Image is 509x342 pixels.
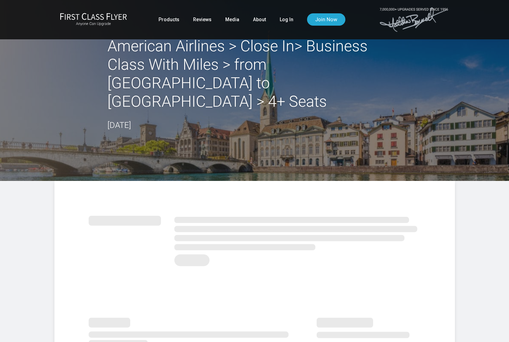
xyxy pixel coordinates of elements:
a: Media [225,13,239,26]
a: About [253,13,266,26]
a: Reviews [193,13,212,26]
a: Products [158,13,179,26]
a: First Class FlyerAnyone Can Upgrade [60,13,127,26]
small: Anyone Can Upgrade [60,22,127,26]
time: [DATE] [107,120,131,130]
img: summary.svg [89,208,421,270]
a: Log In [280,13,293,26]
a: Join Now [307,13,345,26]
h2: American Airlines > Close In> Business Class With Miles > from [GEOGRAPHIC_DATA] to [GEOGRAPHIC_D... [107,37,402,111]
img: First Class Flyer [60,13,127,20]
